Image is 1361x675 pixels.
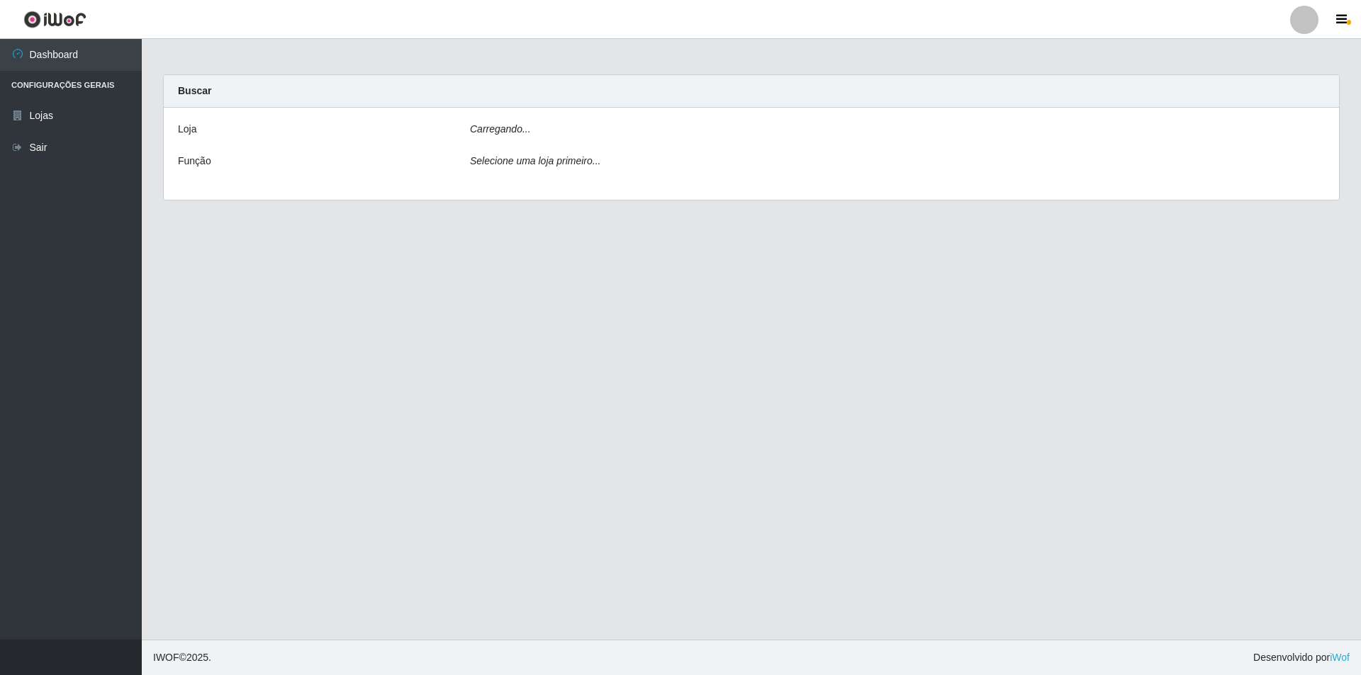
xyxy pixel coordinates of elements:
img: CoreUI Logo [23,11,86,28]
label: Função [178,154,211,169]
i: Selecione uma loja primeiro... [470,155,600,166]
span: Desenvolvido por [1253,650,1350,665]
a: iWof [1330,652,1350,663]
strong: Buscar [178,85,211,96]
i: Carregando... [470,123,531,135]
label: Loja [178,122,196,137]
span: IWOF [153,652,179,663]
span: © 2025 . [153,650,211,665]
